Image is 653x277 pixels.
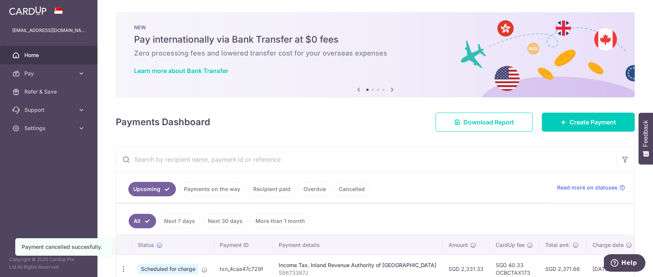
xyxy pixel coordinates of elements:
a: Next 7 days [159,214,200,228]
p: NEW [134,24,616,30]
a: Learn more about Bank Transfer [134,67,228,75]
span: Feedback [642,120,649,147]
span: CardUp fee [496,241,525,249]
div: Income Tax. Inland Revenue Authority of [GEOGRAPHIC_DATA] [279,261,436,269]
span: Support [24,106,75,114]
a: Upcoming [128,182,176,196]
span: Refer & Save [24,88,75,96]
a: Overdue [299,182,331,196]
span: Scheduled for charge [138,264,198,274]
span: Amount [449,241,468,249]
p: [EMAIL_ADDRESS][DOMAIN_NAME] [12,27,85,34]
a: More than 1 month [251,214,310,228]
th: Payment ID [214,235,273,255]
span: Download Report [463,118,514,127]
span: Create Payment [570,118,616,127]
a: All [129,214,156,228]
span: Home [24,51,75,59]
a: Download Report [436,113,533,132]
a: Next 30 days [203,214,247,228]
h5: Pay internationally via Bank Transfer at $0 fees [134,33,616,46]
input: Search by recipient name, payment id or reference [116,147,616,172]
a: Create Payment [542,113,635,132]
button: Feedback - Show survey [639,113,653,164]
h6: Zero processing fees and lowered transfer cost for your overseas expenses [134,49,616,58]
a: Payments on the way [179,182,245,196]
span: Total amt. [545,241,570,249]
a: Recipient paid [248,182,295,196]
img: CardUp [9,6,46,15]
span: Read more on statuses [557,184,618,191]
span: Status [138,241,154,249]
div: Payment cancelled succesfully. [22,243,106,251]
h4: Payments Dashboard [116,115,210,129]
span: Pay [24,70,75,77]
a: Read more on statuses [557,184,625,191]
iframe: Opens a widget where you can find more information [604,254,645,273]
th: Payment details [273,235,442,255]
p: S8673387J [279,269,436,277]
span: Settings [24,124,75,132]
img: Bank transfer banner [116,12,635,97]
span: Charge date [592,241,624,249]
a: Cancelled [334,182,370,196]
